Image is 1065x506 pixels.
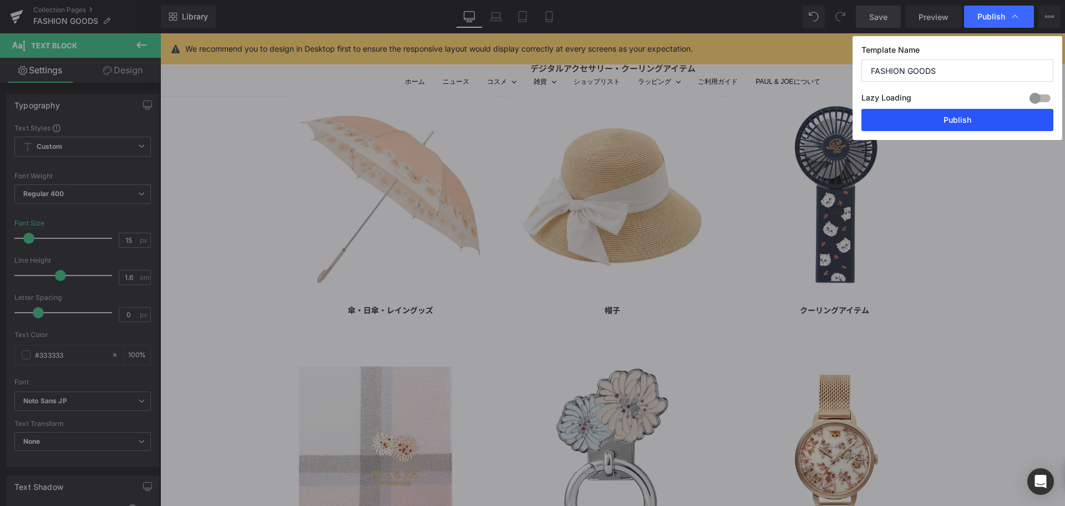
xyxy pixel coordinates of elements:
[176,265,284,289] a: 傘・日傘・レイングッズ
[444,271,460,282] span: 帽子
[861,45,1053,59] label: Template Name
[128,58,334,265] img: https://www.paul-joe-beaute.com/pages/umbrella
[977,12,1005,22] span: Publish
[861,91,911,109] label: Lazy Loading
[187,271,273,282] span: 傘・日傘・レイングッズ
[628,265,720,289] a: クーリングアイテム
[1027,468,1054,495] div: Open Intercom Messenger
[370,16,535,41] b: マフラー・帽子・傘・時計 デジタルアクセサリー・クーリングアイテム
[861,109,1053,131] button: Publish
[433,265,471,289] a: 帽子
[640,271,709,282] span: クーリングアイテム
